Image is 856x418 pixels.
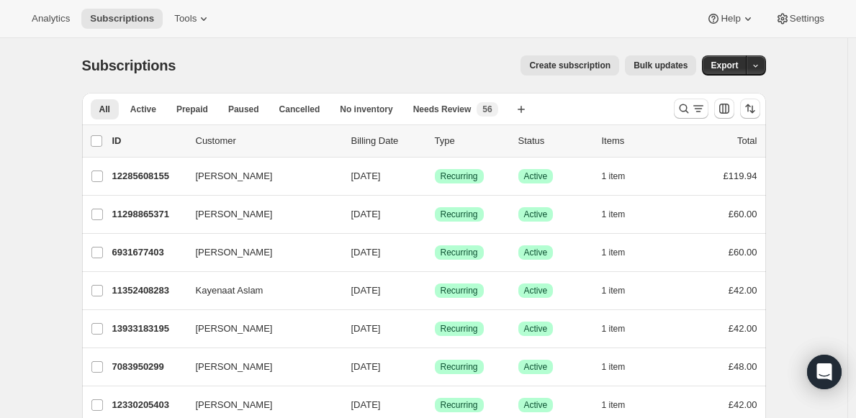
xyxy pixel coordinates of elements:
[351,361,381,372] span: [DATE]
[602,361,626,373] span: 1 item
[112,134,757,148] div: IDCustomerBilling DateTypeStatusItemsTotal
[602,242,641,263] button: 1 item
[602,209,626,220] span: 1 item
[767,9,833,29] button: Settings
[112,204,757,224] div: 11298865371[PERSON_NAME][DATE]SuccessRecurringSuccessActive1 item£60.00
[729,247,757,258] span: £60.00
[435,134,507,148] div: Type
[729,323,757,334] span: £42.00
[413,104,472,115] span: Needs Review
[112,134,184,148] p: ID
[441,285,478,296] span: Recurring
[524,399,548,411] span: Active
[740,99,760,119] button: Sort the results
[99,104,110,115] span: All
[602,247,626,258] span: 1 item
[518,134,590,148] p: Status
[602,357,641,377] button: 1 item
[702,55,747,76] button: Export
[729,209,757,219] span: £60.00
[112,283,184,298] p: 11352408283
[714,99,734,119] button: Customize table column order and visibility
[737,134,757,148] p: Total
[524,247,548,258] span: Active
[112,166,757,186] div: 12285608155[PERSON_NAME][DATE]SuccessRecurringSuccessActive1 item£119.94
[112,207,184,222] p: 11298865371
[112,242,757,263] div: 6931677403[PERSON_NAME][DATE]SuccessRecurringSuccessActive1 item£60.00
[81,9,163,29] button: Subscriptions
[441,399,478,411] span: Recurring
[807,355,842,389] div: Open Intercom Messenger
[187,355,331,378] button: [PERSON_NAME]
[196,169,273,183] span: [PERSON_NAME]
[351,171,381,181] span: [DATE]
[441,247,478,258] span: Recurring
[196,283,263,298] span: Kayenaat Aslam
[228,104,259,115] span: Paused
[602,204,641,224] button: 1 item
[112,319,757,339] div: 13933183195[PERSON_NAME][DATE]SuccessRecurringSuccessActive1 item£42.00
[112,395,757,415] div: 12330205403[PERSON_NAME][DATE]SuccessRecurringSuccessActive1 item£42.00
[711,60,738,71] span: Export
[602,134,674,148] div: Items
[351,247,381,258] span: [DATE]
[724,171,757,181] span: £119.94
[482,104,492,115] span: 56
[602,395,641,415] button: 1 item
[196,245,273,260] span: [PERSON_NAME]
[721,13,740,24] span: Help
[176,104,208,115] span: Prepaid
[625,55,696,76] button: Bulk updates
[524,361,548,373] span: Active
[524,285,548,296] span: Active
[602,166,641,186] button: 1 item
[441,323,478,335] span: Recurring
[441,209,478,220] span: Recurring
[441,171,478,182] span: Recurring
[790,13,824,24] span: Settings
[187,279,331,302] button: Kayenaat Aslam
[196,134,340,148] p: Customer
[521,55,619,76] button: Create subscription
[524,209,548,220] span: Active
[166,9,220,29] button: Tools
[187,203,331,226] button: [PERSON_NAME]
[196,360,273,374] span: [PERSON_NAME]
[32,13,70,24] span: Analytics
[602,319,641,339] button: 1 item
[90,13,154,24] span: Subscriptions
[351,134,423,148] p: Billing Date
[112,360,184,374] p: 7083950299
[187,394,331,417] button: [PERSON_NAME]
[529,60,611,71] span: Create subscription
[351,209,381,219] span: [DATE]
[196,398,273,412] span: [PERSON_NAME]
[634,60,688,71] span: Bulk updates
[524,171,548,182] span: Active
[112,398,184,412] p: 12330205403
[174,13,197,24] span: Tools
[351,399,381,410] span: [DATE]
[698,9,763,29] button: Help
[187,241,331,264] button: [PERSON_NAME]
[729,361,757,372] span: £48.00
[196,207,273,222] span: [PERSON_NAME]
[510,99,533,119] button: Create new view
[351,323,381,334] span: [DATE]
[112,169,184,183] p: 12285608155
[351,285,381,296] span: [DATE]
[23,9,78,29] button: Analytics
[82,58,176,73] span: Subscriptions
[524,323,548,335] span: Active
[187,317,331,340] button: [PERSON_NAME]
[112,281,757,301] div: 11352408283Kayenaat Aslam[DATE]SuccessRecurringSuccessActive1 item£42.00
[112,322,184,336] p: 13933183195
[196,322,273,336] span: [PERSON_NAME]
[729,285,757,296] span: £42.00
[112,357,757,377] div: 7083950299[PERSON_NAME][DATE]SuccessRecurringSuccessActive1 item£48.00
[340,104,392,115] span: No inventory
[674,99,708,119] button: Search and filter results
[130,104,156,115] span: Active
[602,281,641,301] button: 1 item
[729,399,757,410] span: £42.00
